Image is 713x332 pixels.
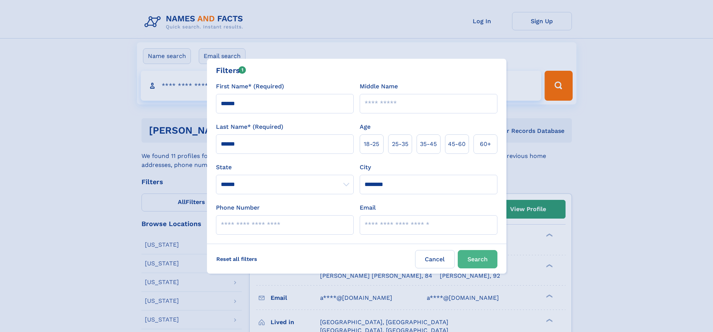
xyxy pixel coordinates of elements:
label: Cancel [415,250,455,268]
label: First Name* (Required) [216,82,284,91]
label: Reset all filters [211,250,262,268]
span: 45‑60 [448,140,466,149]
button: Search [458,250,497,268]
span: 60+ [480,140,491,149]
span: 18‑25 [364,140,379,149]
label: City [360,163,371,172]
span: 25‑35 [392,140,408,149]
label: Middle Name [360,82,398,91]
label: Email [360,203,376,212]
label: Phone Number [216,203,260,212]
label: Age [360,122,371,131]
label: Last Name* (Required) [216,122,283,131]
div: Filters [216,65,246,76]
label: State [216,163,354,172]
span: 35‑45 [420,140,437,149]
